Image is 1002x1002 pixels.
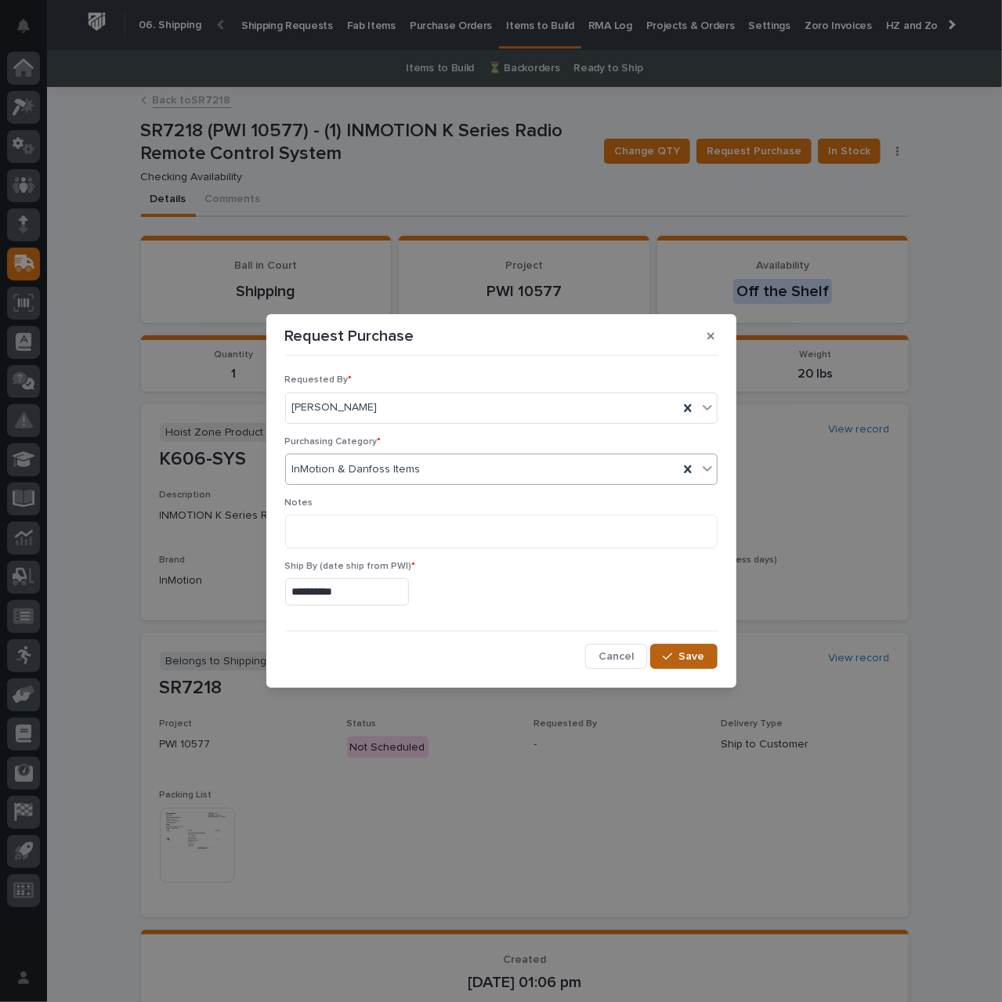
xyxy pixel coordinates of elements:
p: Request Purchase [285,327,414,345]
button: Save [650,644,717,669]
span: Requested By [285,375,353,385]
span: Notes [285,498,313,508]
span: Save [679,649,705,664]
span: Ship By (date ship from PWI) [285,562,416,571]
span: Purchasing Category [285,437,382,447]
span: InMotion & Danfoss Items [292,461,421,478]
button: Cancel [585,644,647,669]
span: Cancel [599,649,634,664]
span: [PERSON_NAME] [292,400,378,416]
